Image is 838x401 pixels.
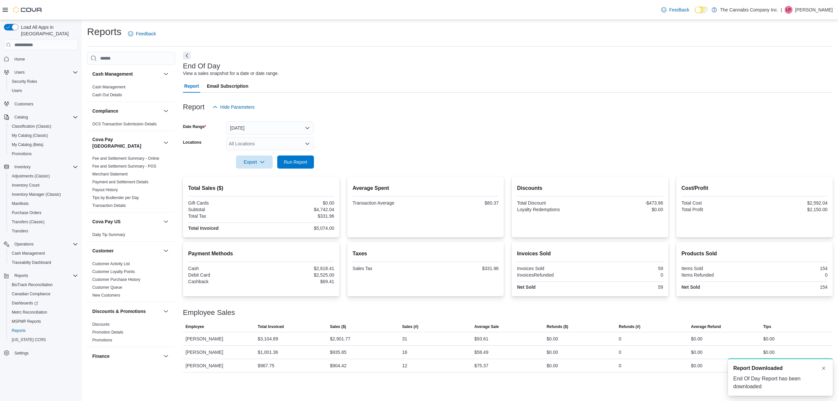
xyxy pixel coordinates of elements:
span: Daily Tip Summary [92,232,125,237]
button: Export [236,155,273,169]
span: Customer Queue [92,285,122,290]
nav: Complex example [4,51,78,375]
span: Transaction Details [92,203,126,208]
button: Discounts & Promotions [162,307,170,315]
div: $5,074.00 [263,226,334,231]
span: Cash Out Details [92,92,122,98]
div: 0 [619,335,621,343]
button: Next [183,52,191,60]
h2: Total Sales ($) [188,184,334,192]
div: Loyalty Redemptions [517,207,589,212]
a: Promotion Details [92,330,123,335]
div: $69.41 [263,279,334,284]
div: $0.00 [263,200,334,206]
span: Metrc Reconciliation [9,308,78,316]
a: Payment and Settlement Details [92,180,148,184]
h2: Cost/Profit [682,184,828,192]
span: Purchase Orders [9,209,78,217]
a: Classification (Classic) [9,122,54,130]
a: Dashboards [9,299,41,307]
button: Classification (Classic) [7,122,81,131]
div: Cova Pay [GEOGRAPHIC_DATA] [87,155,175,212]
div: $1,001.36 [258,348,278,356]
a: Feedback [125,27,158,40]
div: $331.96 [427,266,499,271]
span: Fee and Settlement Summary - Online [92,156,159,161]
h1: Reports [87,25,121,38]
span: Discounts [92,322,110,327]
div: 31 [402,335,408,343]
div: 59 [592,284,663,290]
span: Total Invoiced [258,324,284,329]
span: Reports [12,272,78,280]
div: Total Tax [188,213,260,219]
img: Cova [13,7,43,13]
span: Transfers [9,227,78,235]
span: Promotions [92,337,112,343]
div: Cash [188,266,260,271]
button: Run Report [277,155,314,169]
h3: Finance [92,353,110,359]
a: Security Roles [9,78,40,85]
span: Traceabilty Dashboard [9,259,78,266]
button: Hide Parameters [210,100,257,114]
div: $0.00 [547,335,558,343]
div: 16 [402,348,408,356]
span: Inventory Manager (Classic) [12,192,61,197]
div: $0.00 [691,335,702,343]
a: Home [12,55,27,63]
div: View a sales snapshot for a date or date range. [183,70,279,77]
button: Home [1,54,81,64]
div: Compliance [87,120,175,131]
a: New Customers [92,293,120,298]
div: [PERSON_NAME] [183,332,255,345]
div: $904.42 [330,362,347,370]
span: Employee [186,324,204,329]
button: Discounts & Promotions [92,308,161,315]
span: Cash Management [12,251,45,256]
a: Adjustments (Classic) [9,172,52,180]
button: [DATE] [226,121,314,135]
strong: Total Invoiced [188,226,219,231]
button: Cash Management [162,70,170,78]
p: [PERSON_NAME] [795,6,833,14]
span: Reports [14,273,28,278]
div: 154 [756,266,828,271]
span: Purchase Orders [12,210,42,215]
span: Catalog [12,113,78,121]
div: Total Discount [517,200,589,206]
h3: Report [183,103,205,111]
a: BioTrack Reconciliation [9,281,55,289]
div: InvoicesRefunded [517,272,589,278]
button: Settings [1,348,81,358]
button: Inventory [1,162,81,172]
span: Traceabilty Dashboard [12,260,51,265]
span: Tips [763,324,771,329]
div: $0.00 [691,348,702,356]
button: Customer [92,247,161,254]
span: Load All Apps in [GEOGRAPHIC_DATA] [18,24,78,37]
label: Locations [183,140,202,145]
button: Transfers (Classic) [7,217,81,227]
span: Inventory Count [9,181,78,189]
a: Customer Loyalty Points [92,269,135,274]
a: Promotions [9,150,34,158]
span: Promotions [12,151,32,156]
button: MSPMP Reports [7,317,81,326]
div: Cova Pay US [87,231,175,241]
button: Canadian Compliance [7,289,81,299]
button: [US_STATE] CCRS [7,335,81,344]
span: Transfers (Classic) [12,219,45,225]
span: Classification (Classic) [9,122,78,130]
div: $2,592.04 [756,200,828,206]
button: Open list of options [305,141,310,146]
span: Canadian Compliance [9,290,78,298]
h3: End Of Day [183,62,220,70]
h2: Discounts [517,184,663,192]
button: Compliance [92,108,161,114]
span: Metrc Reconciliation [12,310,47,315]
div: -$473.96 [592,200,663,206]
a: Payout History [92,188,118,192]
button: Inventory Manager (Classic) [7,190,81,199]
